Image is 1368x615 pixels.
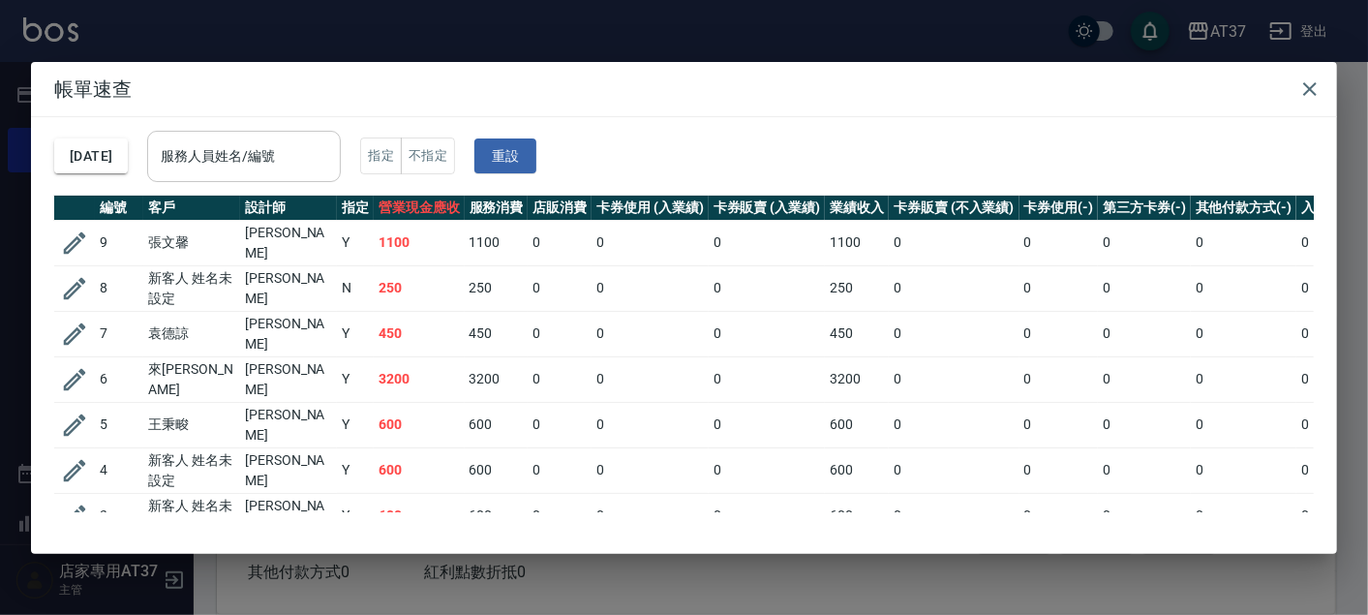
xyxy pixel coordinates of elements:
td: 0 [709,311,826,356]
th: 指定 [337,196,374,221]
td: 0 [1098,311,1191,356]
td: 0 [1191,311,1297,356]
td: 0 [528,447,592,493]
th: 服務消費 [465,196,529,221]
td: 0 [1019,311,1099,356]
td: 0 [1191,220,1297,265]
td: 0 [1019,493,1099,538]
td: 0 [889,356,1018,402]
button: 指定 [360,138,402,175]
td: 7 [95,311,143,356]
td: 0 [592,493,709,538]
td: 4 [95,447,143,493]
td: 0 [709,220,826,265]
td: 0 [1191,356,1297,402]
td: 600 [465,447,529,493]
td: 0 [889,220,1018,265]
button: 重設 [474,138,536,174]
th: 卡券使用 (入業績) [592,196,709,221]
td: 0 [889,311,1018,356]
td: 0 [592,220,709,265]
td: 0 [592,265,709,311]
td: 王秉畯 [143,402,240,447]
td: 0 [1098,356,1191,402]
th: 卡券使用(-) [1019,196,1099,221]
td: 0 [1191,447,1297,493]
td: Y [337,447,374,493]
td: 0 [709,447,826,493]
td: 0 [1019,220,1099,265]
td: 600 [465,493,529,538]
td: 600 [825,447,889,493]
td: Y [337,220,374,265]
td: 0 [1098,220,1191,265]
td: 0 [592,447,709,493]
td: 3200 [465,356,529,402]
td: [PERSON_NAME] [240,447,337,493]
td: 0 [889,402,1018,447]
td: [PERSON_NAME] [240,220,337,265]
td: 450 [465,311,529,356]
td: 3 [95,493,143,538]
td: 張文馨 [143,220,240,265]
h2: 帳單速查 [31,62,1337,116]
td: 0 [1191,493,1297,538]
td: 450 [374,311,465,356]
td: 600 [374,402,465,447]
th: 業績收入 [825,196,889,221]
td: 250 [825,265,889,311]
td: 9 [95,220,143,265]
td: 0 [1019,447,1099,493]
td: 3200 [825,356,889,402]
button: [DATE] [54,138,128,174]
td: 0 [709,356,826,402]
td: 8 [95,265,143,311]
td: 600 [465,402,529,447]
th: 第三方卡券(-) [1098,196,1191,221]
td: 0 [528,265,592,311]
td: 600 [374,447,465,493]
th: 客戶 [143,196,240,221]
td: Y [337,402,374,447]
td: 0 [1098,493,1191,538]
td: 0 [592,311,709,356]
td: 0 [709,265,826,311]
td: 0 [528,220,592,265]
td: 0 [709,493,826,538]
td: 3200 [374,356,465,402]
td: 0 [528,311,592,356]
td: 0 [1098,265,1191,311]
td: Y [337,493,374,538]
td: 250 [465,265,529,311]
td: 0 [1019,265,1099,311]
td: 來[PERSON_NAME] [143,356,240,402]
td: 0 [592,402,709,447]
td: 0 [1098,402,1191,447]
td: [PERSON_NAME] [240,356,337,402]
th: 店販消費 [528,196,592,221]
td: 0 [592,356,709,402]
td: 0 [528,493,592,538]
td: Y [337,356,374,402]
td: 0 [1191,402,1297,447]
th: 卡券販賣 (入業績) [709,196,826,221]
td: 0 [1019,402,1099,447]
td: 450 [825,311,889,356]
th: 設計師 [240,196,337,221]
td: [PERSON_NAME] [240,493,337,538]
td: 600 [374,493,465,538]
td: 1100 [825,220,889,265]
td: [PERSON_NAME] [240,402,337,447]
td: 0 [889,447,1018,493]
td: 250 [374,265,465,311]
button: 不指定 [401,138,455,175]
td: 新客人 姓名未設定 [143,447,240,493]
td: 600 [825,402,889,447]
td: 0 [528,402,592,447]
td: 1100 [374,220,465,265]
td: [PERSON_NAME] [240,265,337,311]
td: Y [337,311,374,356]
th: 營業現金應收 [374,196,465,221]
th: 卡券販賣 (不入業績) [889,196,1018,221]
th: 編號 [95,196,143,221]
